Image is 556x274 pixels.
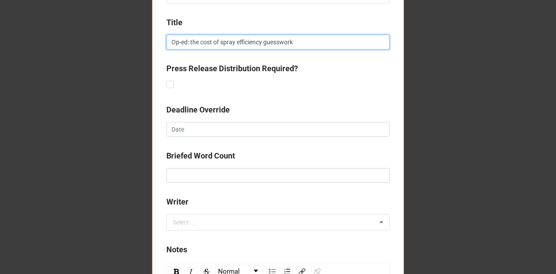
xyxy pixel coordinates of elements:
[171,218,208,228] div: Select ...
[166,104,230,116] label: Deadline Override
[166,17,182,29] label: Title
[166,196,189,208] label: Writer
[166,122,390,137] input: Date
[166,244,187,256] label: Notes
[166,150,235,162] label: Briefed Word Count
[166,63,298,75] label: Press Release Distribution Required?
